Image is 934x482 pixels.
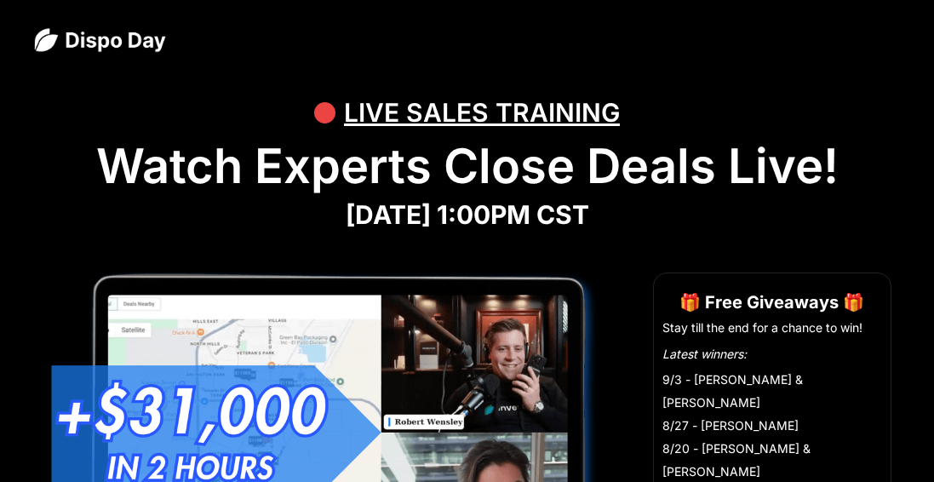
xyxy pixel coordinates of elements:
div: LIVE SALES TRAINING [344,87,620,138]
h1: Watch Experts Close Deals Live! [34,138,900,195]
strong: 🎁 Free Giveaways 🎁 [679,292,864,313]
em: Latest winners: [662,347,747,361]
strong: [DATE] 1:00PM CST [346,199,589,230]
li: Stay till the end for a chance to win! [662,319,882,336]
